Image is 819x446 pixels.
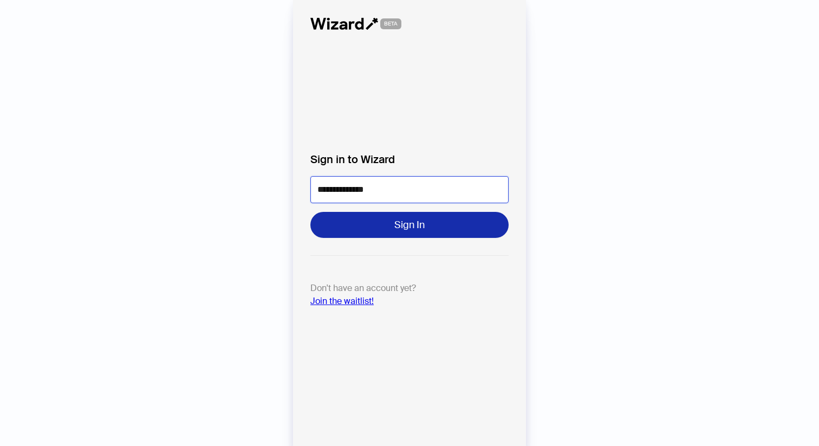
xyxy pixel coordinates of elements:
[310,151,509,167] label: Sign in to Wizard
[380,18,401,29] span: BETA
[310,282,509,308] p: Don't have an account yet?
[310,212,509,238] button: Sign In
[310,295,374,307] a: Join the waitlist!
[394,218,425,231] span: Sign In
